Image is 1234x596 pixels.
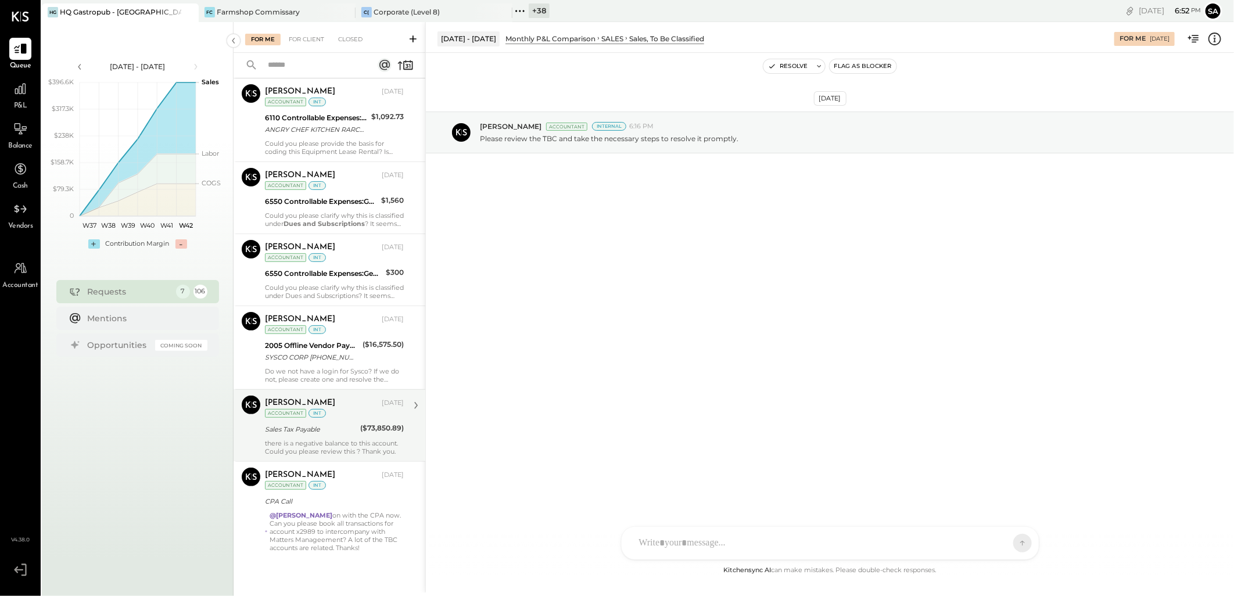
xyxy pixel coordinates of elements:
[1124,5,1136,17] div: copy link
[814,91,846,106] div: [DATE]
[1,78,40,112] a: P&L
[51,158,74,166] text: $158.7K
[8,141,33,152] span: Balance
[176,285,190,299] div: 7
[265,211,404,228] div: Could you please clarify why this is classified under ? It seems more like insurance or an agreem...
[382,171,404,180] div: [DATE]
[265,439,404,455] div: there is a negative balance to this account. Could you please review this ? Thank you.
[601,34,623,44] div: SALES
[265,268,382,279] div: 6550 Controllable Expenses:General & Administrative Expenses:Dues and Subscriptions
[265,86,335,98] div: [PERSON_NAME]
[381,195,404,206] div: $1,560
[265,112,368,124] div: 6110 Controllable Expenses:Direct Operating Expenses:Equipment Lease Rental
[308,253,326,262] div: int
[265,170,335,181] div: [PERSON_NAME]
[763,59,812,73] button: Resolve
[1,198,40,232] a: Vendors
[505,34,596,44] div: Monthly P&L Comparison
[265,367,404,383] div: Do we not have a login for Sysco? If we do not, please create one and resolve the Offline Vendor ...
[265,139,404,156] div: Could you please provide the basis for coding this Equipment Lease Rental? Is there any supportin...
[265,423,357,435] div: Sales Tax Payable
[1120,34,1146,44] div: For Me
[53,185,74,193] text: $79.3K
[140,221,155,229] text: W40
[52,105,74,113] text: $317.3K
[265,98,306,106] div: Accountant
[360,422,404,434] div: ($73,850.89)
[70,211,74,220] text: 0
[629,122,654,131] span: 6:16 PM
[48,78,74,86] text: $396.6K
[202,179,221,187] text: COGS
[1204,2,1222,20] button: Sa
[629,34,704,44] div: Sales, To Be Classified
[265,481,306,490] div: Accountant
[265,181,306,190] div: Accountant
[265,397,335,409] div: [PERSON_NAME]
[1,38,40,71] a: Queue
[265,351,359,363] div: SYSCO CORP [PHONE_NUMBER] [GEOGRAPHIC_DATA]
[382,243,404,252] div: [DATE]
[14,101,27,112] span: P&L
[830,59,896,73] button: Flag as Blocker
[284,220,365,228] strong: Dues and Subscriptions
[175,239,187,249] div: -
[480,134,738,143] p: Please review the TBC and take the necessary steps to resolve it promptly.
[308,98,326,106] div: int
[308,325,326,334] div: int
[1150,35,1170,43] div: [DATE]
[265,340,359,351] div: 2005 Offline Vendor Payments
[179,221,193,229] text: W42
[592,122,626,131] div: Internal
[265,325,306,334] div: Accountant
[437,31,500,46] div: [DATE] - [DATE]
[265,283,404,300] div: Could you please clarify why this is classified under Dues and Subscriptions? It seems more like ...
[101,221,116,229] text: W38
[265,409,306,418] div: Accountant
[382,315,404,324] div: [DATE]
[332,34,368,45] div: Closed
[265,314,335,325] div: [PERSON_NAME]
[386,267,404,278] div: $300
[155,340,207,351] div: Coming Soon
[382,398,404,408] div: [DATE]
[265,242,335,253] div: [PERSON_NAME]
[60,7,181,17] div: HQ Gastropub - [GEOGRAPHIC_DATA]
[1,257,40,291] a: Accountant
[382,471,404,480] div: [DATE]
[265,469,335,481] div: [PERSON_NAME]
[202,78,219,86] text: Sales
[265,196,378,207] div: 6550 Controllable Expenses:General & Administrative Expenses:Dues and Subscriptions
[10,61,31,71] span: Queue
[546,123,587,131] div: Accountant
[88,313,202,324] div: Mentions
[54,131,74,139] text: $238K
[265,124,368,135] div: ANGRY CHEF KITCHEN RARCADIA CA
[106,239,170,249] div: Contribution Margin
[308,481,326,490] div: int
[371,111,404,123] div: $1,092.73
[382,87,404,96] div: [DATE]
[8,221,33,232] span: Vendors
[88,286,170,297] div: Requests
[529,3,550,18] div: + 38
[1139,5,1201,16] div: [DATE]
[120,221,135,229] text: W39
[361,7,372,17] div: C(
[82,221,96,229] text: W37
[202,149,219,157] text: Labor
[88,239,100,249] div: +
[1,118,40,152] a: Balance
[270,511,404,552] div: on with the CPA now. Can you please book all transactions for account x2989 to intercompany with ...
[308,409,326,418] div: int
[88,62,187,71] div: [DATE] - [DATE]
[480,121,541,131] span: [PERSON_NAME]
[245,34,281,45] div: For Me
[283,34,330,45] div: For Client
[160,221,173,229] text: W41
[205,7,215,17] div: FC
[88,339,149,351] div: Opportunities
[363,339,404,350] div: ($16,575.50)
[308,181,326,190] div: int
[374,7,440,17] div: Corporate (Level 8)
